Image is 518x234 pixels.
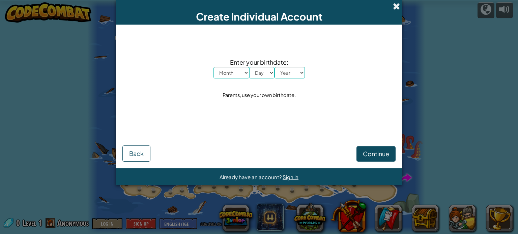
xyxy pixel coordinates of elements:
[223,90,296,100] div: Parents, use your own birthdate.
[196,10,322,23] span: Create Individual Account
[283,174,298,180] a: Sign in
[363,150,389,158] span: Continue
[122,145,150,162] button: Back
[356,146,396,162] button: Continue
[213,57,305,67] span: Enter your birthdate:
[129,149,144,157] span: Back
[220,174,283,180] span: Already have an account?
